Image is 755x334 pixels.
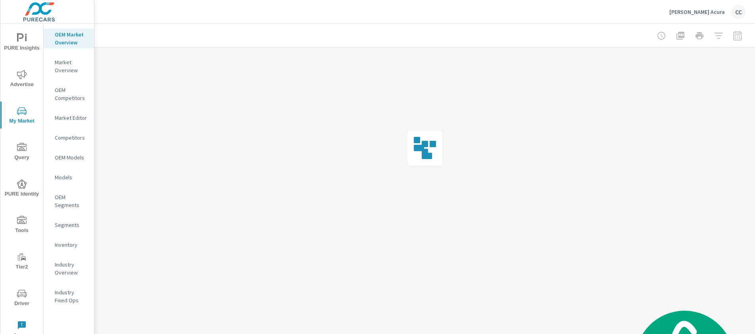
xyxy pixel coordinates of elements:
[55,261,88,276] p: Industry Overview
[3,143,41,162] span: Query
[55,58,88,74] p: Market Overview
[55,154,88,161] p: OEM Models
[55,114,88,122] p: Market Editor
[44,259,94,278] div: Industry Overview
[44,286,94,306] div: Industry Fixed Ops
[3,216,41,235] span: Tools
[55,221,88,229] p: Segments
[3,70,41,89] span: Advertise
[44,132,94,144] div: Competitors
[44,171,94,183] div: Models
[55,288,88,304] p: Industry Fixed Ops
[44,239,94,251] div: Inventory
[44,191,94,211] div: OEM Segments
[3,33,41,53] span: PURE Insights
[3,252,41,272] span: Tier2
[55,31,88,46] p: OEM Market Overview
[3,179,41,199] span: PURE Identity
[44,56,94,76] div: Market Overview
[55,173,88,181] p: Models
[3,289,41,308] span: Driver
[44,112,94,124] div: Market Editor
[55,241,88,249] p: Inventory
[55,193,88,209] p: OEM Segments
[44,219,94,231] div: Segments
[731,5,745,19] div: CC
[44,84,94,104] div: OEM Competitors
[55,86,88,102] p: OEM Competitors
[55,134,88,142] p: Competitors
[3,106,41,126] span: My Market
[669,8,725,15] p: [PERSON_NAME] Acura
[44,152,94,163] div: OEM Models
[44,29,94,48] div: OEM Market Overview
